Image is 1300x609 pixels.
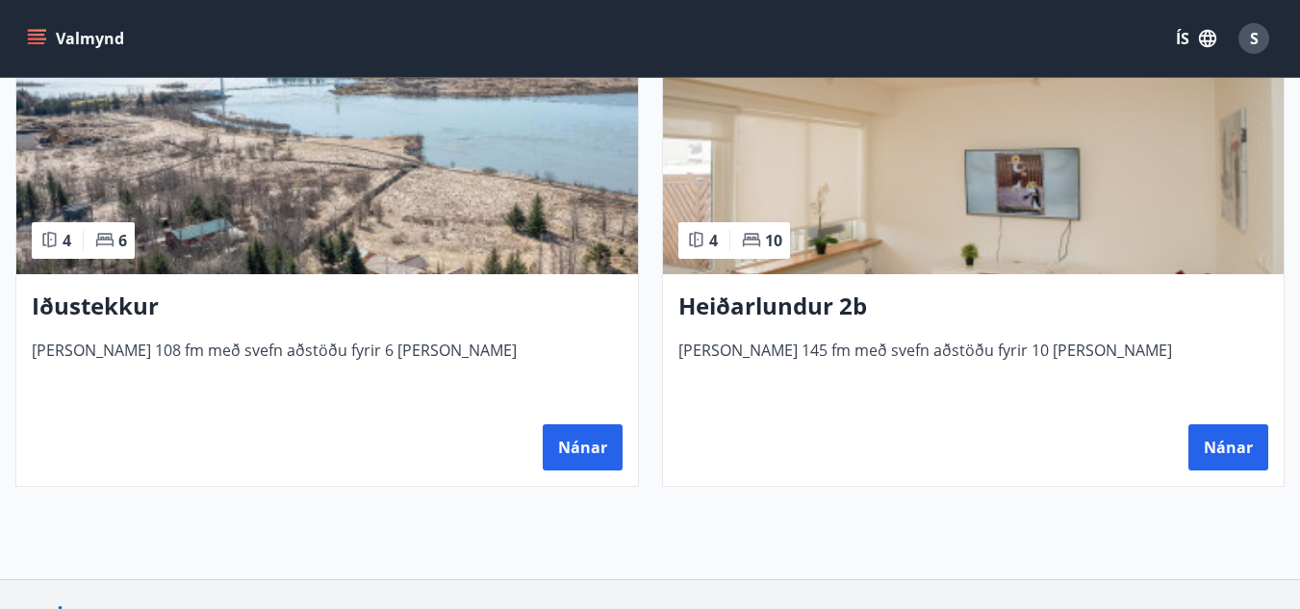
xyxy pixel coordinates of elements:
[32,290,623,324] h3: Iðustekkur
[23,21,132,56] button: menu
[709,230,718,251] span: 4
[63,230,71,251] span: 4
[1250,28,1259,49] span: S
[16,32,638,274] img: Paella dish
[1231,15,1277,62] button: S
[678,290,1269,324] h3: Heiðarlundur 2b
[1188,424,1268,470] button: Nánar
[663,32,1285,274] img: Paella dish
[1165,21,1227,56] button: ÍS
[118,230,127,251] span: 6
[765,230,782,251] span: 10
[32,340,623,403] span: [PERSON_NAME] 108 fm með svefn aðstöðu fyrir 6 [PERSON_NAME]
[678,340,1269,403] span: [PERSON_NAME] 145 fm með svefn aðstöðu fyrir 10 [PERSON_NAME]
[543,424,623,470] button: Nánar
